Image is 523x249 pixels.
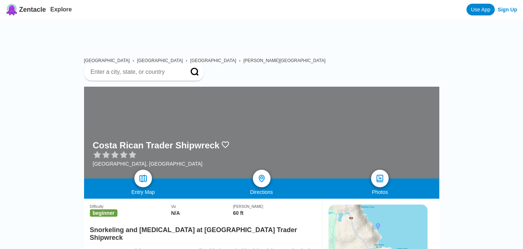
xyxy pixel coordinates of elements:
[466,4,495,15] a: Use App
[233,205,316,209] div: [PERSON_NAME]
[6,4,46,15] a: Zentacle logoZentacle
[202,189,321,195] div: Directions
[90,209,117,217] span: beginner
[84,189,203,195] div: Entry Map
[50,6,72,12] a: Explore
[243,58,326,63] a: [PERSON_NAME][GEOGRAPHIC_DATA]
[139,174,148,183] img: map
[6,4,18,15] img: Zentacle logo
[90,68,180,76] input: Enter a city, state, or country
[93,140,219,151] h1: Costa Rican Trader Shipwreck
[137,58,183,63] a: [GEOGRAPHIC_DATA]
[90,222,316,242] h2: Snorkeling and [MEDICAL_DATA] at [GEOGRAPHIC_DATA] Trader Shipwreck
[498,7,517,12] a: Sign Up
[84,58,130,63] a: [GEOGRAPHIC_DATA]
[257,174,266,183] img: directions
[19,6,46,14] span: Zentacle
[171,210,233,216] div: N/A
[371,170,389,187] a: photos
[93,161,230,167] div: [GEOGRAPHIC_DATA], [GEOGRAPHIC_DATA]
[190,58,236,63] a: [GEOGRAPHIC_DATA]
[233,210,316,216] div: 60 ft
[186,58,187,63] span: ›
[321,189,439,195] div: Photos
[134,170,152,187] a: map
[171,205,233,209] div: Viz
[90,205,171,209] div: Difficulty
[132,58,134,63] span: ›
[239,58,240,63] span: ›
[375,174,384,183] img: photos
